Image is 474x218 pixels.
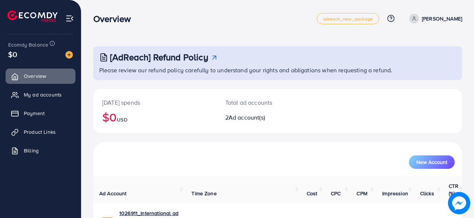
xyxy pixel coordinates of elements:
span: Ecomdy Balance [8,41,48,48]
span: New Account [416,159,447,165]
img: image [450,194,468,212]
h2: 2 [225,114,300,121]
h2: $0 [102,110,207,124]
span: USD [117,116,127,123]
span: Time Zone [191,190,216,197]
a: adreach_new_package [317,13,379,24]
span: Ad Account [99,190,127,197]
p: Please review our refund policy carefully to understand your rights and obligations when requesti... [99,66,458,75]
p: [PERSON_NAME] [422,14,462,23]
p: Total ad accounts [225,98,300,107]
a: My ad accounts [6,87,75,102]
span: adreach_new_package [323,16,373,21]
span: Product Links [24,128,56,136]
span: Cost [307,190,317,197]
button: New Account [409,155,455,169]
span: CPC [331,190,341,197]
span: Overview [24,72,46,80]
a: Product Links [6,124,75,139]
a: [PERSON_NAME] [406,14,462,23]
h3: [AdReach] Refund Policy [110,52,208,63]
h3: Overview [93,13,137,24]
span: Impression [382,190,408,197]
img: image [65,51,73,59]
span: Clicks [420,190,434,197]
img: logo [7,10,58,22]
p: [DATE] spends [102,98,207,107]
a: Overview [6,69,75,83]
span: Payment [24,110,45,117]
span: CPM [357,190,367,197]
span: Ad account(s) [229,113,265,121]
a: Billing [6,143,75,158]
span: $0 [8,49,17,60]
a: Payment [6,106,75,121]
span: CTR (%) [449,182,458,197]
span: My ad accounts [24,91,62,98]
span: Billing [24,147,39,154]
img: menu [65,14,74,23]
